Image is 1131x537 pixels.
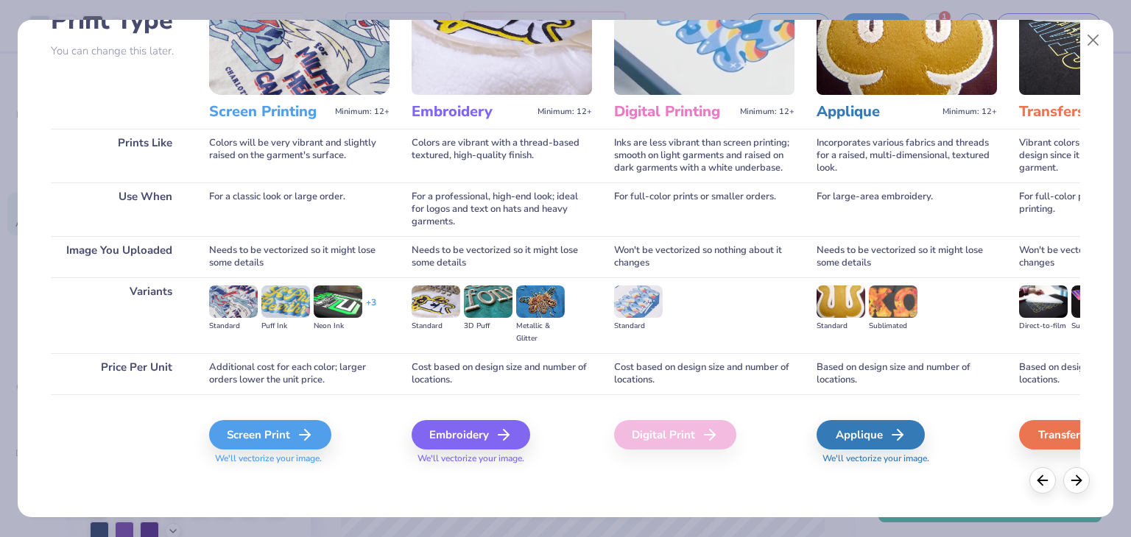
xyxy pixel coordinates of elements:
span: We'll vectorize your image. [412,452,592,465]
div: Colors are vibrant with a thread-based textured, high-quality finish. [412,129,592,182]
div: Puff Ink [261,320,310,332]
div: Colors will be very vibrant and slightly raised on the garment's surface. [209,129,390,182]
div: + 3 [366,296,376,321]
img: Puff Ink [261,285,310,318]
img: Direct-to-film [1019,285,1068,318]
span: Minimum: 12+ [335,107,390,117]
span: We'll vectorize your image. [817,452,997,465]
h3: Digital Printing [614,102,734,121]
button: Close [1079,26,1107,54]
div: Supacolor [1071,320,1120,332]
span: Minimum: 12+ [538,107,592,117]
img: Supacolor [1071,285,1120,318]
p: You can change this later. [51,45,187,57]
img: Metallic & Glitter [516,285,565,318]
div: Sublimated [869,320,917,332]
span: Minimum: 12+ [740,107,794,117]
div: Additional cost for each color; larger orders lower the unit price. [209,353,390,394]
div: Digital Print [614,420,736,449]
div: Direct-to-film [1019,320,1068,332]
div: For full-color prints or smaller orders. [614,182,794,236]
div: Embroidery [412,420,530,449]
img: Sublimated [869,285,917,318]
div: Neon Ink [314,320,362,332]
div: Metallic & Glitter [516,320,565,345]
div: For a classic look or large order. [209,182,390,236]
img: 3D Puff [464,285,512,318]
h3: Screen Printing [209,102,329,121]
h3: Applique [817,102,937,121]
div: Use When [51,182,187,236]
span: Minimum: 12+ [942,107,997,117]
div: Based on design size and number of locations. [817,353,997,394]
div: Variants [51,277,187,353]
div: Transfers [1019,420,1127,449]
div: Standard [614,320,663,332]
div: Prints Like [51,129,187,182]
img: Standard [614,285,663,318]
img: Standard [412,285,460,318]
div: Cost based on design size and number of locations. [614,353,794,394]
div: Inks are less vibrant than screen printing; smooth on light garments and raised on dark garments ... [614,129,794,182]
div: Needs to be vectorized so it might lose some details [817,236,997,277]
img: Neon Ink [314,285,362,318]
div: Cost based on design size and number of locations. [412,353,592,394]
div: Needs to be vectorized so it might lose some details [412,236,592,277]
div: Needs to be vectorized so it might lose some details [209,236,390,277]
div: Incorporates various fabrics and threads for a raised, multi-dimensional, textured look. [817,129,997,182]
div: Price Per Unit [51,353,187,394]
div: For a professional, high-end look; ideal for logos and text on hats and heavy garments. [412,182,592,236]
img: Standard [817,285,865,318]
div: Standard [209,320,258,332]
h3: Embroidery [412,102,532,121]
div: Image You Uploaded [51,236,187,277]
div: 3D Puff [464,320,512,332]
div: Standard [817,320,865,332]
div: Standard [412,320,460,332]
img: Standard [209,285,258,318]
div: Screen Print [209,420,331,449]
span: We'll vectorize your image. [209,452,390,465]
div: Applique [817,420,925,449]
div: For large-area embroidery. [817,182,997,236]
div: Won't be vectorized so nothing about it changes [614,236,794,277]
